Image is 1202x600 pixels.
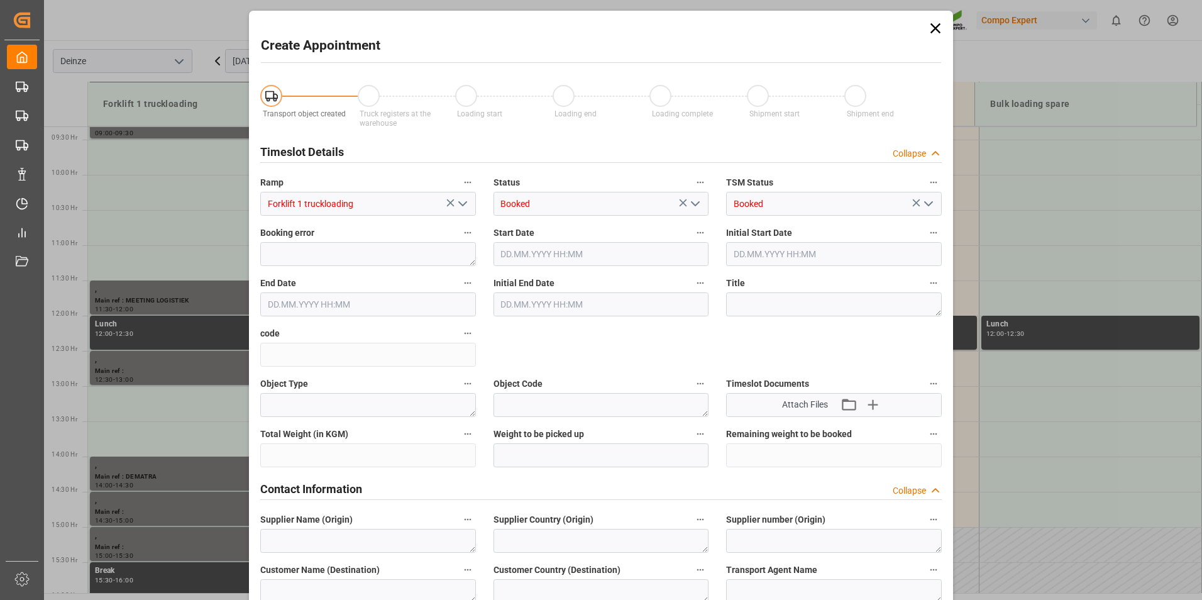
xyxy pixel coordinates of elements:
span: Initial End Date [493,277,554,290]
span: Weight to be picked up [493,428,584,441]
span: Status [493,176,520,189]
span: Ramp [260,176,284,189]
button: open menu [452,194,471,214]
input: Type to search/select [260,192,476,216]
button: Object Code [692,375,709,392]
span: Supplier Country (Origin) [493,513,593,526]
span: Truck registers at the warehouse [360,109,431,128]
div: Collapse [893,147,926,160]
button: Initial Start Date [925,225,942,241]
div: Collapse [893,484,926,497]
button: Timeslot Documents [925,375,942,392]
span: Booking error [260,226,314,240]
button: Remaining weight to be booked [925,426,942,442]
button: Customer Country (Destination) [692,562,709,578]
span: Loading end [554,109,597,118]
h2: Create Appointment [261,36,380,56]
span: Supplier number (Origin) [726,513,825,526]
span: Customer Country (Destination) [493,564,620,577]
input: Type to search/select [493,192,709,216]
input: DD.MM.YYYY HH:MM [726,242,942,266]
button: Total Weight (in KGM) [460,426,476,442]
button: Customer Name (Destination) [460,562,476,578]
span: Timeslot Documents [726,377,809,391]
h2: Timeslot Details [260,143,344,160]
span: Total Weight (in KGM) [260,428,348,441]
input: DD.MM.YYYY HH:MM [493,292,709,316]
button: Initial End Date [692,275,709,291]
span: Remaining weight to be booked [726,428,852,441]
span: Shipment end [847,109,894,118]
button: Booking error [460,225,476,241]
button: open menu [918,194,937,214]
input: DD.MM.YYYY HH:MM [493,242,709,266]
button: TSM Status [925,174,942,191]
h2: Contact Information [260,481,362,497]
span: Attach Files [782,398,828,411]
button: Weight to be picked up [692,426,709,442]
button: code [460,325,476,342]
span: TSM Status [726,176,773,189]
span: Loading start [457,109,502,118]
span: Transport Agent Name [726,564,817,577]
button: Ramp [460,174,476,191]
span: Loading complete [652,109,713,118]
span: Transport object created [263,109,346,118]
button: Start Date [692,225,709,241]
span: Start Date [493,226,534,240]
span: Shipment start [749,109,800,118]
button: open menu [685,194,704,214]
span: Customer Name (Destination) [260,564,380,577]
button: Supplier number (Origin) [925,511,942,528]
span: Object Code [493,377,543,391]
button: Title [925,275,942,291]
button: Transport Agent Name [925,562,942,578]
button: Supplier Name (Origin) [460,511,476,528]
span: End Date [260,277,296,290]
button: Object Type [460,375,476,392]
button: End Date [460,275,476,291]
span: Supplier Name (Origin) [260,513,353,526]
span: Initial Start Date [726,226,792,240]
button: Status [692,174,709,191]
span: Object Type [260,377,308,391]
span: code [260,327,280,340]
span: Title [726,277,745,290]
input: DD.MM.YYYY HH:MM [260,292,476,316]
button: Supplier Country (Origin) [692,511,709,528]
